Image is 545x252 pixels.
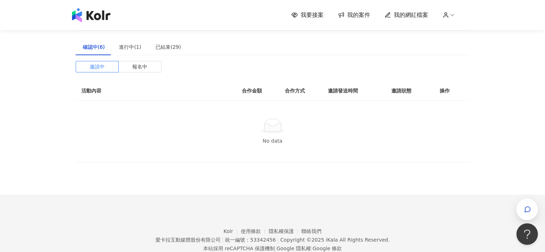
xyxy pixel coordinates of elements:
[90,61,105,72] span: 邀請中
[326,237,338,243] a: iKala
[225,237,276,243] div: 統一編號：53342456
[291,11,324,19] a: 我要接案
[338,11,370,19] a: 我的案件
[269,228,302,234] a: 隱私權保護
[301,228,321,234] a: 聯絡我們
[322,81,386,101] th: 邀請發送時間
[384,11,428,19] a: 我的網紅檔案
[83,43,105,51] div: 確認中(6)
[280,237,389,243] div: Copyright © 2025 All Rights Reserved.
[311,246,313,251] span: |
[224,228,241,234] a: Kolr
[301,11,324,19] span: 我要接案
[516,223,538,245] iframe: Help Scout Beacon - Open
[236,81,279,101] th: 合作金額
[76,81,219,101] th: 活動內容
[347,11,370,19] span: 我的案件
[156,43,181,51] div: 已結束(29)
[434,81,470,101] th: 操作
[84,137,461,145] div: No data
[275,246,277,251] span: |
[386,81,434,101] th: 邀請狀態
[312,246,342,251] a: Google 條款
[119,43,141,51] div: 進行中(1)
[394,11,428,19] span: 我的網紅檔案
[277,237,279,243] span: |
[277,246,311,251] a: Google 隱私權
[222,237,224,243] span: |
[241,228,269,234] a: 使用條款
[279,81,322,101] th: 合作方式
[132,61,147,72] span: 報名中
[72,8,110,22] img: logo
[155,237,220,243] div: 愛卡拉互動媒體股份有限公司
